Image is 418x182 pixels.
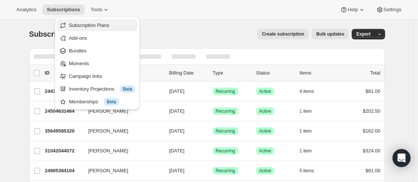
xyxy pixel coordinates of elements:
span: Bulk updates [316,31,344,37]
span: 1 item [300,148,312,154]
span: Recurring [216,168,235,174]
button: 1 item [300,106,320,116]
span: Recurring [216,128,235,134]
span: $81.00 [366,88,381,94]
button: Inventory Projections [57,83,137,95]
span: Active [259,88,272,94]
button: Analytics [12,4,41,15]
button: Moments [57,57,137,69]
span: [DATE] [169,148,185,154]
span: Subscriptions [47,7,80,13]
span: Beta [123,86,132,92]
div: 31042044072[PERSON_NAME][DATE]SuccessRecurringSuccessActive1 item$324.00 [45,146,381,156]
p: Status [256,69,294,77]
span: Active [259,168,272,174]
button: Export [352,29,375,39]
button: Add-ons [57,32,137,44]
span: Export [356,31,370,37]
span: $202.50 [363,108,381,114]
span: Active [259,128,272,134]
span: Active [259,148,272,154]
span: Help [348,7,358,13]
p: Billing Date [169,69,207,77]
div: Type [213,69,250,77]
p: 24905384104 [45,167,82,175]
p: 24439062696 [45,88,82,95]
span: Settings [384,7,402,13]
button: [PERSON_NAME] [84,145,159,157]
span: [PERSON_NAME] [88,167,128,175]
p: 24504631464 [45,107,82,115]
span: Recurring [216,148,235,154]
span: 1 item [300,128,312,134]
span: Active [259,108,272,114]
button: [PERSON_NAME] [84,165,159,177]
div: 24905384104[PERSON_NAME][DATE]SuccessRecurringSuccessActive5 items$81.00 [45,166,381,176]
button: Subscriptions [42,4,85,15]
div: Memberships [69,98,135,106]
span: Recurring [216,108,235,114]
span: $324.00 [363,148,381,154]
div: Open Intercom Messenger [393,149,411,167]
div: 35649585320[PERSON_NAME][DATE]SuccessRecurringSuccessActive1 item$162.00 [45,126,381,136]
span: Subscription Plans [69,22,109,28]
span: Subscriptions [29,30,78,38]
button: Subscription Plans [57,19,137,31]
div: IDCustomerBilling DateTypeStatusItemsTotal [45,69,381,77]
span: Beta [107,99,116,105]
button: Bulk updates [312,29,349,39]
span: Campaign links [69,73,102,79]
p: 31042044072 [45,147,82,155]
span: Recurring [216,88,235,94]
span: [DATE] [169,168,185,173]
button: 1 item [300,146,320,156]
div: 24504631464[PERSON_NAME][DATE]SuccessRecurringSuccessActive1 item$202.50 [45,106,381,116]
button: Campaign links [57,70,137,82]
button: Bundles [57,45,137,57]
span: Create subscription [262,31,304,37]
span: [PERSON_NAME] [88,127,128,135]
button: 5 items [300,166,322,176]
span: Moments [69,61,89,66]
button: [PERSON_NAME] [84,125,159,137]
button: Help [336,4,370,15]
div: Items [300,69,337,77]
span: Bundles [69,48,87,54]
button: 1 item [300,126,320,136]
span: [DATE] [169,128,185,134]
span: 5 items [300,168,314,174]
button: Settings [372,4,406,15]
button: 4 items [300,86,322,97]
p: ID [45,69,82,77]
p: Total [370,69,380,77]
span: [DATE] [169,108,185,114]
span: [DATE] [169,88,185,94]
span: Tools [91,7,102,13]
span: Add-ons [69,35,87,41]
button: Create subscription [257,29,309,39]
div: Inventory Projections [69,85,135,93]
span: [PERSON_NAME] [88,147,128,155]
button: Memberships [57,95,137,107]
span: $162.00 [363,128,381,134]
span: 4 items [300,88,314,94]
p: 35649585320 [45,127,82,135]
div: 24439062696[PERSON_NAME][DATE]SuccessRecurringSuccessActive4 items$81.00 [45,86,381,97]
span: $81.00 [366,168,381,173]
span: 1 item [300,108,312,114]
button: Tools [86,4,114,15]
span: Analytics [16,7,36,13]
